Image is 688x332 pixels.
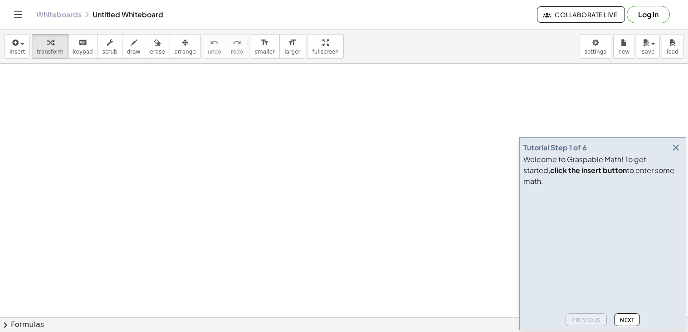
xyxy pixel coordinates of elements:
[11,7,25,22] button: Toggle navigation
[145,34,170,59] button: erase
[545,10,617,19] span: Collaborate Live
[170,34,201,59] button: arrange
[250,34,280,59] button: format_sizesmaller
[102,49,117,55] span: scrub
[127,49,141,55] span: draw
[614,313,640,326] button: Next
[73,49,93,55] span: keypad
[662,34,683,59] button: load
[613,34,635,59] button: new
[36,10,82,19] a: Whiteboards
[620,317,634,323] span: Next
[627,6,670,23] button: Log in
[637,34,660,59] button: save
[210,37,219,48] i: undo
[642,49,654,55] span: save
[667,49,678,55] span: load
[255,49,275,55] span: smaller
[37,49,63,55] span: transform
[231,49,243,55] span: redo
[98,34,122,59] button: scrub
[537,6,625,23] button: Collaborate Live
[288,37,297,48] i: format_size
[68,34,98,59] button: keyboardkeypad
[550,165,627,175] b: click the insert button
[78,37,87,48] i: keyboard
[585,49,606,55] span: settings
[32,34,68,59] button: transform
[618,49,629,55] span: new
[260,37,269,48] i: format_size
[233,37,241,48] i: redo
[284,49,300,55] span: larger
[122,34,146,59] button: draw
[307,34,343,59] button: fullscreen
[175,49,196,55] span: arrange
[5,34,30,59] button: insert
[226,34,248,59] button: redoredo
[10,49,25,55] span: insert
[150,49,165,55] span: erase
[580,34,611,59] button: settings
[523,154,682,187] div: Welcome to Graspable Math! To get started, to enter some math.
[279,34,305,59] button: format_sizelarger
[203,34,226,59] button: undoundo
[208,49,221,55] span: undo
[312,49,338,55] span: fullscreen
[523,142,587,153] div: Tutorial Step 1 of 6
